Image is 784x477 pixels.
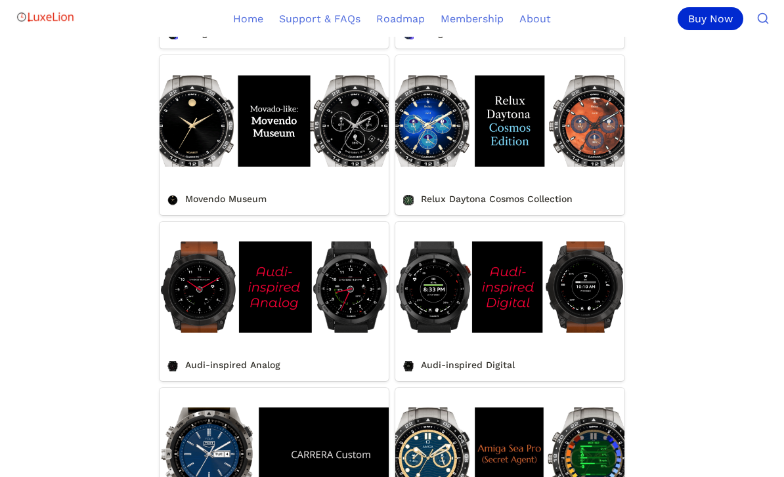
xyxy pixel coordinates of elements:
[16,4,75,30] img: Logo
[395,55,624,215] a: Relux Daytona Cosmos Collection
[160,55,389,215] a: Movendo Museum
[395,222,624,381] a: Audi-inspired Digital
[678,7,743,30] div: Buy Now
[160,222,389,381] a: Audi-inspired Analog
[678,7,749,30] a: Buy Now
